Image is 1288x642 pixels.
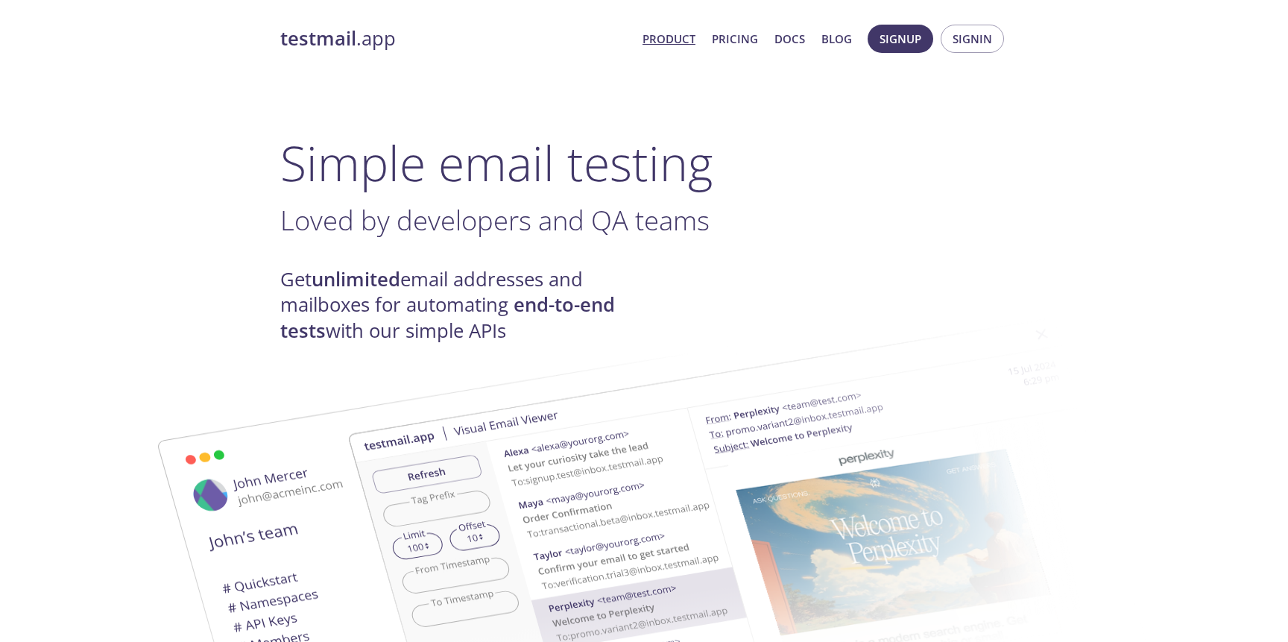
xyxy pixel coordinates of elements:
[880,29,921,48] span: Signup
[280,25,356,51] strong: testmail
[643,29,695,48] a: Product
[868,25,933,53] button: Signup
[774,29,805,48] a: Docs
[280,201,710,239] span: Loved by developers and QA teams
[280,292,615,343] strong: end-to-end tests
[280,267,644,344] h4: Get email addresses and mailboxes for automating with our simple APIs
[941,25,1004,53] button: Signin
[280,26,631,51] a: testmail.app
[821,29,852,48] a: Blog
[953,29,992,48] span: Signin
[712,29,758,48] a: Pricing
[280,134,1008,192] h1: Simple email testing
[312,266,400,292] strong: unlimited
